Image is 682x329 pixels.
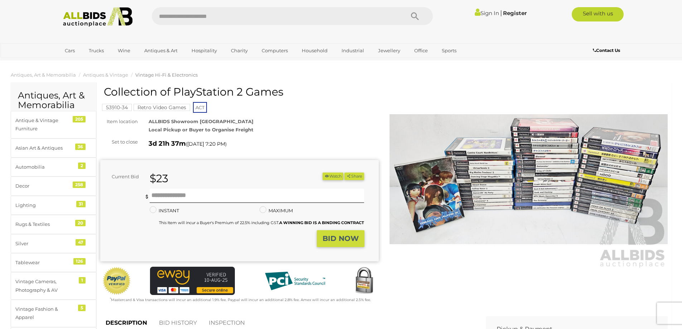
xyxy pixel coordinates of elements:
a: Sports [437,45,461,57]
div: Vintage Fashion & Apparel [15,305,74,322]
div: 205 [73,116,86,122]
img: Official PayPal Seal [102,267,131,295]
a: Antiques & Art [140,45,182,57]
div: Lighting [15,201,74,209]
a: 53910-34 [102,105,132,110]
mark: 53910-34 [102,104,132,111]
a: Asian Art & Antiques 36 [11,139,96,158]
a: Vintage Hi-Fi & Electronics [135,72,198,78]
div: Rugs & Textiles [15,220,74,228]
a: Household [297,45,332,57]
a: Jewellery [373,45,405,57]
a: Hospitality [187,45,222,57]
a: Sign In [475,10,499,16]
a: Antiques, Art & Memorabilia [11,72,76,78]
strong: Local Pickup or Buyer to Organise Freight [149,127,253,132]
strong: ALLBIDS Showroom [GEOGRAPHIC_DATA] [149,118,253,124]
a: Sell with us [572,7,624,21]
a: [GEOGRAPHIC_DATA] [60,57,120,68]
div: Current Bid [100,173,144,181]
a: Wine [113,45,135,57]
a: Register [503,10,527,16]
div: 5 [78,305,86,311]
button: Watch [323,173,343,180]
div: 258 [73,182,86,188]
div: 31 [76,201,86,207]
button: Search [397,7,433,25]
div: Asian Art & Antiques [15,144,74,152]
mark: Retro Video Games [134,104,190,111]
a: Vintage Cameras, Photography & AV 1 [11,272,96,300]
a: Computers [257,45,292,57]
b: Contact Us [593,48,620,53]
a: Rugs & Textiles 20 [11,215,96,234]
span: [DATE] 7:20 PM [187,141,225,147]
a: Silver 47 [11,234,96,253]
div: Decor [15,182,74,190]
a: Antique & Vintage Furniture 205 [11,111,96,139]
span: ACT [193,102,207,113]
div: Item location [95,117,143,126]
div: 20 [75,220,86,226]
h2: Antiques, Art & Memorabilia [18,91,89,110]
strong: $23 [150,172,168,185]
img: Collection of PlayStation 2 Games [390,89,668,269]
a: Contact Us [593,47,622,54]
button: BID NOW [317,230,364,247]
strong: BID NOW [323,234,359,243]
a: Automobilia 2 [11,158,96,176]
div: Antique & Vintage Furniture [15,116,74,133]
a: Antiques & Vintage [83,72,128,78]
strong: 3d 21h 37m [149,140,186,147]
small: Mastercard & Visa transactions will incur an additional 1.9% fee. Paypal will incur an additional... [110,297,371,302]
div: Vintage Cameras, Photography & AV [15,277,74,294]
a: Office [410,45,432,57]
li: Watch this item [323,173,343,180]
label: MAXIMUM [260,207,293,215]
button: Share [344,173,364,180]
span: ( ) [186,141,227,147]
div: Automobilia [15,163,74,171]
img: eWAY Payment Gateway [150,267,235,295]
div: Silver [15,240,74,248]
div: 36 [75,144,86,150]
div: 2 [78,163,86,169]
a: Retro Video Games [134,105,190,110]
small: This Item will incur a Buyer's Premium of 22.5% including GST. [159,220,364,225]
a: Cars [60,45,79,57]
img: PCI DSS compliant [259,267,331,295]
a: Trucks [84,45,108,57]
h1: Collection of PlayStation 2 Games [104,86,377,98]
label: INSTANT [150,207,179,215]
span: | [500,9,502,17]
img: Secured by Rapid SSL [350,267,378,295]
a: Decor 258 [11,176,96,195]
a: Industrial [337,45,369,57]
div: 47 [76,239,86,246]
div: 126 [73,258,86,265]
img: Allbids.com.au [59,7,137,27]
a: Tablewear 126 [11,253,96,272]
a: Vintage Fashion & Apparel 5 [11,300,96,327]
div: Tablewear [15,258,74,267]
a: Charity [226,45,252,57]
div: Set to close [95,138,143,146]
a: Lighting 31 [11,196,96,215]
b: A WINNING BID IS A BINDING CONTRACT [279,220,364,225]
div: 1 [79,277,86,284]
